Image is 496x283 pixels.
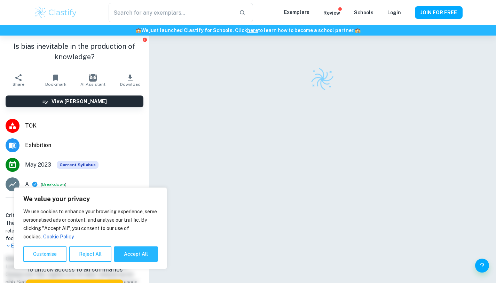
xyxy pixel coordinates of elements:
[3,200,146,209] h6: Examiner's summary
[25,122,143,130] span: TOK
[6,95,143,107] button: View [PERSON_NAME]
[57,161,99,169] div: This exemplar is based on the current syllabus. Feel free to refer to it for inspiration/ideas wh...
[25,141,143,150] span: Exhibition
[57,161,99,169] span: Current Syllabus
[45,82,66,87] span: Bookmark
[6,242,143,250] p: Expand
[6,212,143,219] h6: Criterion A [ 10 / 10 ]:
[355,28,361,33] span: 🏫
[354,10,373,15] a: Schools
[1,26,495,34] h6: We just launched Clastify for Schools. Click to learn how to become a school partner.
[142,37,148,42] button: Report issue
[25,161,51,169] span: May 2023
[109,3,233,22] input: Search for any exemplars...
[37,70,74,90] button: Bookmark
[120,82,141,87] span: Download
[135,28,141,33] span: 🏫
[310,67,335,92] img: Clastify logo
[475,259,489,273] button: Help and Feedback
[415,6,463,19] button: JOIN FOR FREE
[52,98,107,105] h6: View [PERSON_NAME]
[23,207,158,241] p: We use cookies to enhance your browsing experience, serve personalised ads or content, and analys...
[114,246,158,262] button: Accept All
[69,246,111,262] button: Reject All
[43,234,74,240] a: Cookie Policy
[6,219,143,242] h1: The student's Exhibition is based on one of the 35 Prompts released by the IBO for the examinatio...
[247,28,258,33] a: here
[34,6,78,20] img: Clastify logo
[284,8,309,16] p: Exemplars
[14,188,167,269] div: We value your privacy
[26,265,123,274] p: To unlock access to all summaries
[41,181,66,188] span: ( )
[323,9,340,17] p: Review
[13,82,24,87] span: Share
[25,180,29,189] p: A
[23,246,66,262] button: Customise
[80,82,105,87] span: AI Assistant
[6,41,143,62] h1: Is bias inevitable in the production of knowledge?
[74,70,112,90] button: AI Assistant
[23,195,158,203] p: We value your privacy
[112,70,149,90] button: Download
[89,74,97,82] img: AI Assistant
[387,10,401,15] a: Login
[42,181,65,188] button: Breakdown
